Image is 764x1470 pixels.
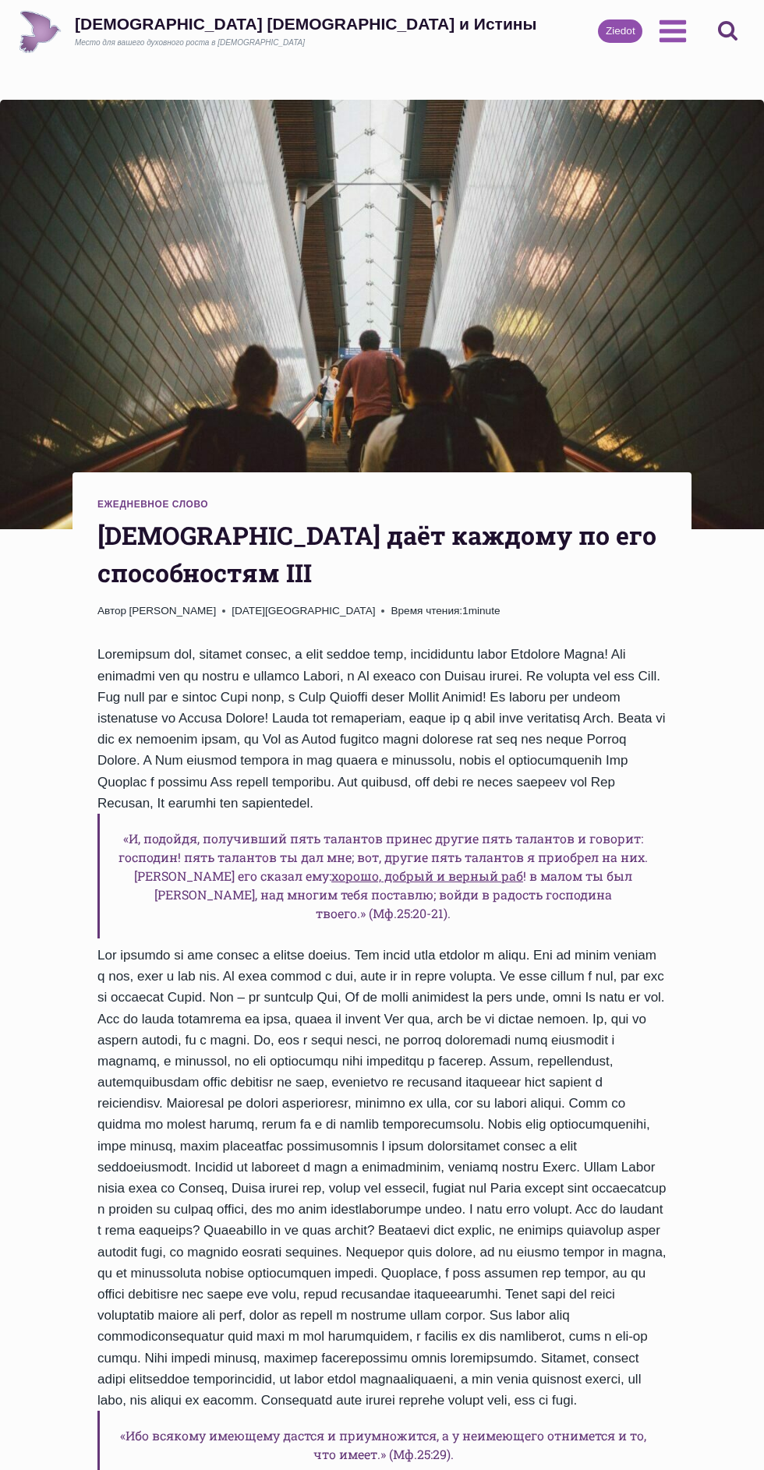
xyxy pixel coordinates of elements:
a: Ежедневное слово [97,499,208,510]
a: [DEMOGRAPHIC_DATA] [DEMOGRAPHIC_DATA] и ИстиныМесто для вашего духовного роста в [DEMOGRAPHIC_DATA] [19,10,536,53]
time: [DATE][GEOGRAPHIC_DATA] [232,602,375,620]
span: Автор [97,602,126,620]
span: Время чтения: [391,605,462,617]
button: Показать форму поиска [710,14,745,49]
span: 1 [391,602,500,620]
button: Открыть меню [650,11,695,51]
u: хорошо, добрый и верный раб [331,868,523,884]
div: [DEMOGRAPHIC_DATA] [DEMOGRAPHIC_DATA] и Истины [75,14,536,34]
h1: [DEMOGRAPHIC_DATA] даёт каждому по его способностям III [97,517,667,592]
a: [PERSON_NAME] [129,605,216,617]
img: Draudze Gars un Patiesība [19,10,62,53]
a: Ziedot [598,19,642,43]
div: Место для вашего духовного роста в [DEMOGRAPHIC_DATA] [75,37,536,48]
span: minute [469,605,500,617]
h6: «И, подойдя, получивший пять талантов принес другие пять талантов и говорит: господин! пять талан... [97,814,667,938]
